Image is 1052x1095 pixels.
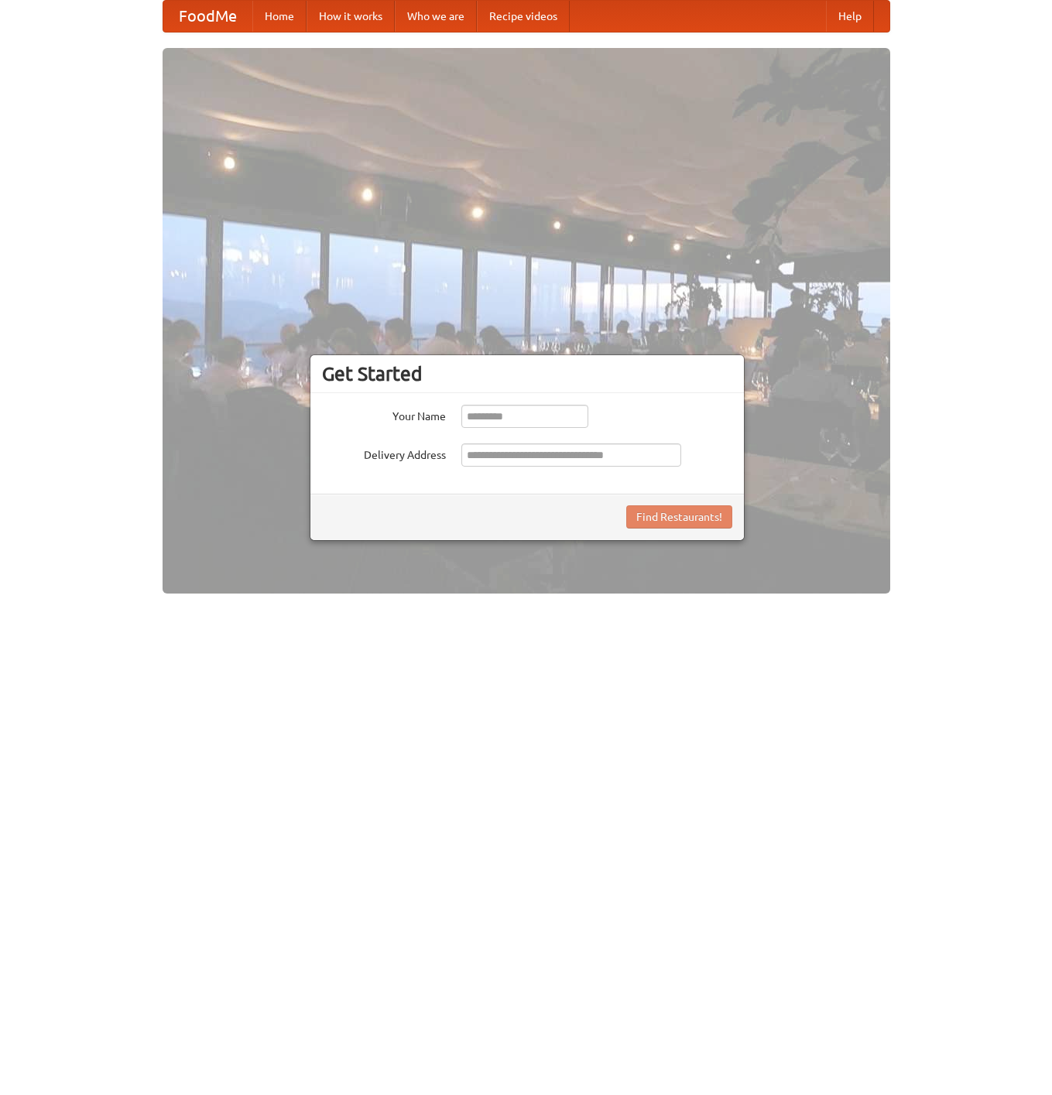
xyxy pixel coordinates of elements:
[322,443,446,463] label: Delivery Address
[307,1,395,32] a: How it works
[477,1,570,32] a: Recipe videos
[626,505,732,529] button: Find Restaurants!
[252,1,307,32] a: Home
[826,1,874,32] a: Help
[322,405,446,424] label: Your Name
[163,1,252,32] a: FoodMe
[322,362,732,385] h3: Get Started
[395,1,477,32] a: Who we are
